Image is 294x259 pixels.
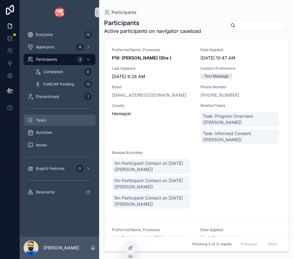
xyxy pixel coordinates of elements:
span: Everyone [36,32,53,37]
span: 5m Participant Contact on [DATE] ([PERSON_NAME]) [114,178,188,190]
span: Active participants on navigator caseload [104,27,201,35]
span: Hennepin [112,111,131,117]
a: 5m Participant Contact on [DATE] ([PERSON_NAME]) [112,176,191,191]
a: Everyone12 [24,29,95,40]
a: Task: Informed Consent ([PERSON_NAME]) [200,129,279,144]
span: [DATE] 10:20 PM [200,235,282,241]
a: Issues [24,139,95,151]
strong: P19: [PERSON_NAME] (She ) [112,55,171,60]
strong: P12: [PERSON_NAME] (She/her) [112,235,179,240]
a: Tasks [24,115,95,126]
span: Task: Informed Consent ([PERSON_NAME]) [203,130,277,143]
a: Discontinued1 [24,91,95,102]
span: Basecamp [36,190,55,195]
div: 8 [76,43,84,51]
span: Related Activities [112,150,193,155]
span: Tasks [36,118,46,123]
span: Date Applied [200,47,282,52]
a: Completed0 [31,66,95,77]
span: Activities [36,130,52,135]
span: Participants [36,57,57,62]
a: FUNCAP Pending12 [31,79,95,90]
span: [DATE] 9:26 AM [112,73,193,80]
span: Preferred Name, Pronouns [112,227,193,232]
div: 3 [76,56,84,63]
a: Participants [104,9,137,15]
a: Preferred Name, PronounsP19: [PERSON_NAME] (She )Date Applied[DATE] 10:47 AMLast Updated[DATE] 9:... [104,39,289,218]
a: [EMAIL_ADDRESS][DOMAIN_NAME] [112,92,186,98]
a: 5m Participant Contact on [DATE] ([PERSON_NAME]) [112,194,191,209]
span: Email [112,85,193,90]
span: Last Updated [112,66,193,71]
div: 0 [76,165,84,172]
div: Text Message [204,73,229,79]
a: Participants3 [24,54,95,65]
div: 0 [84,68,92,76]
span: Task: Program Overview ([PERSON_NAME]) [203,113,277,125]
span: 5m Participant Contact on [DATE] ([PERSON_NAME]) [114,195,188,207]
a: 5m Participant Contact on [DATE] ([PERSON_NAME]) [112,159,191,174]
a: Task: Program Overview ([PERSON_NAME]) [200,112,279,127]
span: Completed [43,69,63,74]
h1: Participants [104,19,201,27]
span: Participants [112,9,137,15]
span: Date Applied [200,227,282,232]
a: Applicants8 [24,42,95,53]
span: Showing 3 of 3 results [192,242,231,247]
span: FUNCAP Pending [43,82,74,87]
span: Bugs & Features [36,166,64,171]
div: scrollable content [20,25,99,206]
div: 1 [84,93,92,100]
a: Basecamp [24,187,95,198]
span: Phone Number [200,85,282,90]
img: App logo [55,7,64,17]
span: Issues [36,143,47,147]
p: [PERSON_NAME] [43,245,79,251]
span: Applicants [36,45,54,50]
span: Related Tasks [200,103,282,108]
span: Contact Preference [200,66,282,71]
span: County [112,103,193,108]
span: Discontinued [36,94,59,99]
a: Activities [24,127,95,138]
span: 5m Participant Contact on [DATE] ([PERSON_NAME]) [114,160,188,173]
a: [PHONE_NUMBER] [200,92,239,98]
div: 12 [84,81,92,88]
span: [DATE] 10:47 AM [200,55,282,61]
a: Bugs & Features0 [24,163,95,174]
div: 12 [84,31,92,38]
span: Preferred Name, Pronouns [112,47,193,52]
